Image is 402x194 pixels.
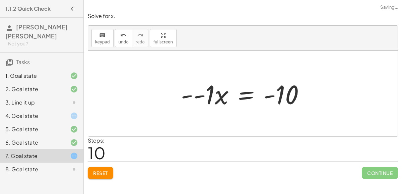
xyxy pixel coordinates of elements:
button: redoredo [132,29,148,47]
h4: 1.1.2 Quick Check [5,5,51,13]
span: redo [136,40,145,44]
i: Task finished and correct. [70,139,78,147]
div: Not you? [8,40,78,47]
i: keyboard [99,31,106,39]
i: redo [137,31,143,39]
i: undo [120,31,127,39]
i: Task not started. [70,165,78,173]
i: Task finished and correct. [70,125,78,133]
button: keyboardkeypad [91,29,114,47]
div: 6. Goal state [5,139,59,147]
button: fullscreen [150,29,177,47]
span: Reset [93,170,108,176]
i: Task started. [70,152,78,160]
i: Task started. [70,112,78,120]
span: Tasks [16,58,30,65]
i: Task finished and correct. [70,72,78,80]
p: Solve for x. [88,12,398,20]
div: 3. Line it up [5,99,59,107]
i: Task not started. [70,99,78,107]
label: Steps: [88,137,105,144]
span: fullscreen [153,40,173,44]
div: 2. Goal state [5,85,59,93]
div: 7. Goal state [5,152,59,160]
span: undo [119,40,129,44]
span: 10 [88,143,106,163]
span: [PERSON_NAME] [PERSON_NAME] [5,23,68,40]
span: keypad [95,40,110,44]
span: Saving… [380,4,398,11]
button: undoundo [115,29,132,47]
i: Task finished and correct. [70,85,78,93]
div: 5. Goal state [5,125,59,133]
div: 4. Goal state [5,112,59,120]
button: Reset [88,167,113,179]
div: 1. Goal state [5,72,59,80]
div: 8. Goal state [5,165,59,173]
